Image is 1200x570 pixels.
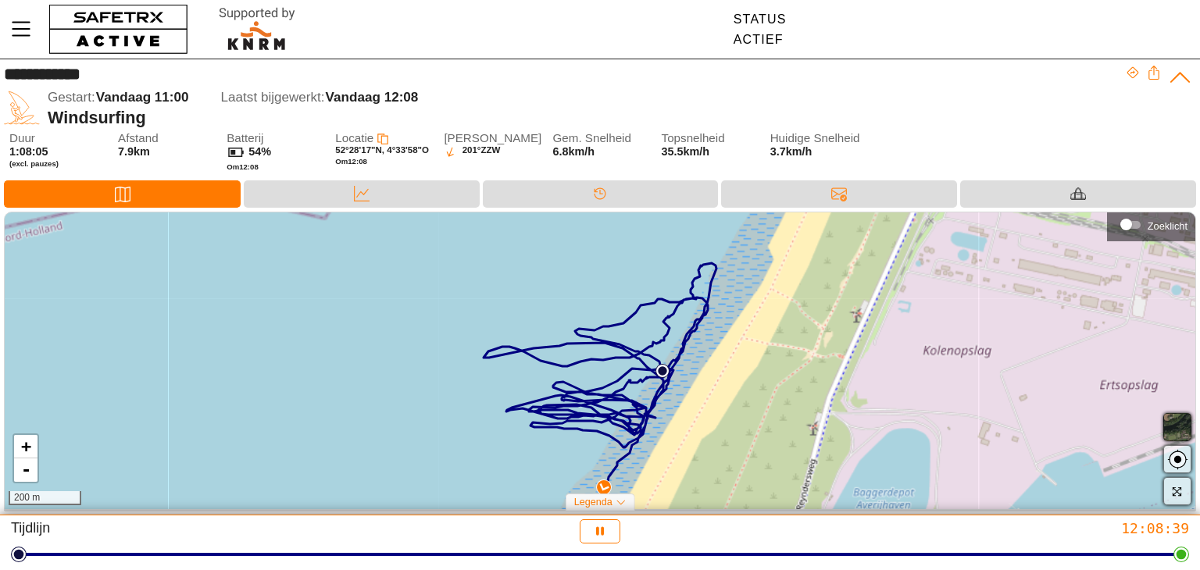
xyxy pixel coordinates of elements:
div: Data [244,180,480,208]
span: Batterij [227,132,327,145]
img: RescueLogo.svg [201,4,313,55]
span: Om 12:08 [335,157,367,166]
span: Afstand [118,132,218,145]
span: 1:08:05 [9,145,48,158]
span: 6.8km/h [552,145,595,158]
span: Topsnelheid [662,132,762,145]
span: Huidige Snelheid [770,132,870,145]
div: 200 m [9,491,81,505]
div: Tijdlijn [11,519,400,543]
a: Zoom out [14,458,37,482]
span: Om 12:08 [227,162,259,171]
div: Windsurfing [48,108,1126,128]
span: Gestart: [48,90,95,105]
span: Vandaag 11:00 [96,90,189,105]
div: Zoeklicht [1115,213,1187,237]
a: Zoom in [14,435,37,458]
div: Actief [734,33,787,47]
div: Materiaal [960,180,1196,208]
span: Locatie [335,131,373,144]
span: Duur [9,132,109,145]
img: Equipment_Black.svg [1070,186,1086,201]
div: Berichten [721,180,957,208]
span: Vandaag 12:08 [326,90,419,105]
span: Legenda [574,497,612,508]
span: 3.7km/h [770,145,870,159]
span: ZZW [480,145,500,159]
img: PathDirectionCurrent.svg [597,480,611,494]
div: Zoeklicht [1148,220,1187,232]
div: 12:08:39 [800,519,1189,537]
span: 7.9km [118,145,150,158]
span: 35.5km/h [662,145,710,158]
img: PathStart.svg [655,364,670,378]
span: 201° [462,145,481,159]
span: Laatst bijgewerkt: [221,90,325,105]
img: WIND_SURFING.svg [4,90,40,126]
span: 52°28'17"N, 4°33'58"O [335,145,429,155]
span: Gem. Snelheid [552,132,652,145]
div: Tijdlijn [483,180,719,208]
span: [PERSON_NAME] [444,132,544,145]
div: Status [734,12,787,27]
span: 54% [248,145,271,158]
span: (excl. pauzes) [9,159,109,169]
div: Kaart [4,180,241,208]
